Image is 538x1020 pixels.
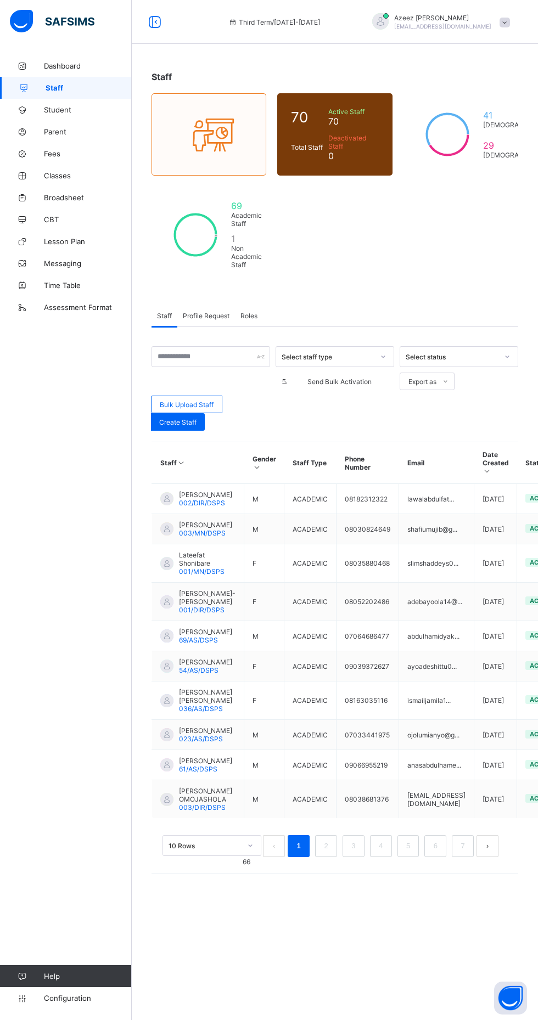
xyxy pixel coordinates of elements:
td: 08163035116 [337,681,399,720]
span: [PERSON_NAME] [179,658,232,666]
img: safsims [10,10,94,33]
li: 4 [370,835,392,857]
td: 08038681376 [337,780,399,819]
span: Staff [157,312,172,320]
td: [DATE] [474,651,517,681]
li: 上一页 [263,835,285,857]
td: ACADEMIC [284,514,337,544]
td: 09039372627 [337,651,399,681]
td: M [244,750,284,780]
td: M [244,780,284,819]
a: 7 [458,839,468,853]
td: shafiumujib@g... [399,514,474,544]
span: Azeez [PERSON_NAME] [394,14,491,22]
td: ACADEMIC [284,750,337,780]
td: ACADEMIC [284,621,337,651]
td: M [244,514,284,544]
td: [DATE] [474,544,517,583]
span: [PERSON_NAME] [179,628,232,636]
td: 07064686477 [337,621,399,651]
span: [PERSON_NAME] [PERSON_NAME] [179,688,236,705]
td: ismailjamila1... [399,681,474,720]
td: F [244,583,284,621]
span: 69/AS/DSPS [179,636,218,644]
td: 08182312322 [337,484,399,514]
li: 下一页 [477,835,498,857]
td: M [244,621,284,651]
th: Staff Type [284,442,337,484]
td: ACADEMIC [284,720,337,750]
span: [PERSON_NAME] [179,491,232,499]
span: Broadsheet [44,193,132,202]
span: Roles [240,312,257,320]
div: AzeezIbrahim [361,13,515,31]
i: Sort in Ascending Order [177,459,186,467]
span: 036/AS/DSPS [179,705,223,713]
span: Bulk Upload Staff [160,401,214,409]
td: F [244,681,284,720]
td: ACADEMIC [284,484,337,514]
span: 61/AS/DSPS [179,765,217,773]
td: [DATE] [474,780,517,819]
span: session/term information [228,18,320,26]
td: abdulhamidyak... [399,621,474,651]
span: 001/MN/DSPS [179,567,225,576]
span: Help [44,972,131,980]
span: Academic Staff [231,211,262,228]
th: Phone Number [337,442,399,484]
i: Sort in Ascending Order [483,467,492,475]
td: 08035880468 [337,544,399,583]
td: slimshaddeys0... [399,544,474,583]
span: [PERSON_NAME] OMOJASHOLA [179,787,236,803]
span: 70 [328,116,378,127]
td: 08052202486 [337,583,399,621]
td: 09066955219 [337,750,399,780]
span: Non Academic Staff [231,244,262,269]
td: [DATE] [474,621,517,651]
td: [DATE] [474,514,517,544]
a: 6 [430,839,441,853]
span: 0 [328,150,378,161]
span: Deactivated Staff [328,134,378,150]
span: 003/MN/DSPS [179,529,226,537]
td: lawalabdulfat... [399,484,474,514]
span: [PERSON_NAME]-[PERSON_NAME] [179,589,236,606]
span: 54/AS/DSPS [179,666,218,674]
span: 1 [231,233,262,244]
a: 5 [403,839,413,853]
span: Send Bulk Activation [293,377,386,386]
th: Staff [152,442,244,484]
div: Select status [406,353,498,361]
td: ACADEMIC [284,780,337,819]
td: ACADEMIC [284,544,337,583]
span: Assessment Format [44,303,132,312]
li: 2 [315,835,337,857]
li: 6 [424,835,446,857]
span: 023/AS/DSPS [179,735,223,743]
span: Active Staff [328,108,378,116]
i: Sort in Ascending Order [253,463,262,471]
span: [PERSON_NAME] [179,521,232,529]
td: anasabdulhame... [399,750,474,780]
td: M [244,484,284,514]
button: prev page [263,835,285,857]
td: ACADEMIC [284,651,337,681]
span: [PERSON_NAME] [179,757,232,765]
a: 2 [321,839,331,853]
span: 70 [291,109,323,126]
td: ACADEMIC [284,583,337,621]
span: Lesson Plan [44,237,132,246]
span: [EMAIL_ADDRESS][DOMAIN_NAME] [394,23,491,30]
span: CBT [44,215,132,224]
th: Email [399,442,474,484]
th: Date Created [474,442,517,484]
td: ayoadeshittu0... [399,651,474,681]
td: [EMAIL_ADDRESS][DOMAIN_NAME] [399,780,474,819]
span: Profile Request [183,312,229,320]
span: Staff [152,71,172,82]
td: [DATE] [474,484,517,514]
span: Parent [44,127,132,136]
td: adebayoola14@... [399,583,474,621]
li: 3 [343,835,365,857]
span: Create Staff [159,418,197,426]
